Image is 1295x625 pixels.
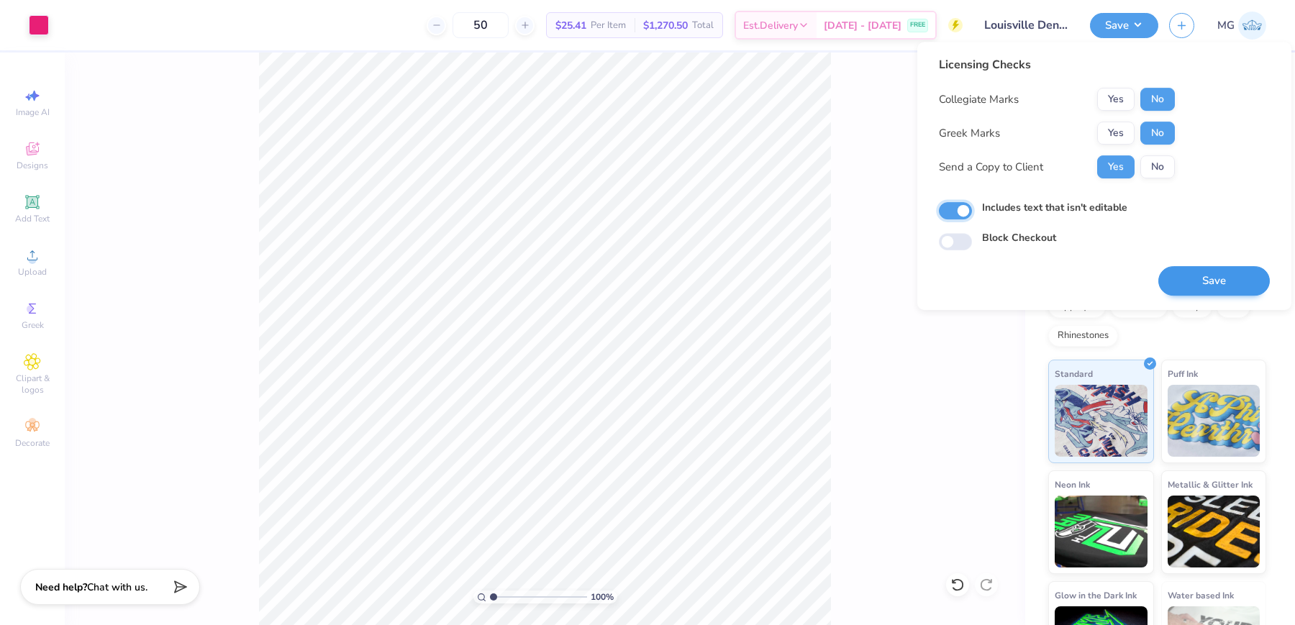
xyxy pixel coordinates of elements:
input: – – [453,12,509,38]
span: MG [1217,17,1235,34]
span: [DATE] - [DATE] [824,18,901,33]
button: Save [1158,266,1270,296]
button: Yes [1097,88,1135,111]
div: Send a Copy to Client [939,159,1043,175]
a: MG [1217,12,1266,40]
div: Collegiate Marks [939,91,1019,108]
span: Neon Ink [1055,477,1090,492]
img: Mary Grace [1238,12,1266,40]
span: Glow in the Dark Ink [1055,588,1137,603]
span: $1,270.50 [643,18,688,33]
label: Block Checkout [982,230,1056,245]
span: Designs [17,160,48,171]
img: Standard [1055,385,1148,457]
span: Upload [18,266,47,278]
span: Water based Ink [1168,588,1234,603]
button: No [1140,122,1175,145]
span: 100 % [591,590,614,603]
span: Est. Delivery [743,18,798,33]
label: Includes text that isn't editable [982,200,1127,215]
span: Decorate [15,437,50,449]
span: Clipart & logos [7,373,58,396]
input: Untitled Design [973,11,1079,40]
button: Yes [1097,155,1135,178]
img: Puff Ink [1168,385,1260,457]
button: Save [1090,13,1158,38]
span: Greek [22,319,44,331]
span: $25.41 [555,18,586,33]
span: Standard [1055,366,1093,381]
span: Image AI [16,106,50,118]
span: Puff Ink [1168,366,1198,381]
div: Greek Marks [939,125,1000,142]
span: Chat with us. [87,580,147,594]
button: No [1140,155,1175,178]
strong: Need help? [35,580,87,594]
div: Licensing Checks [939,56,1175,73]
span: FREE [910,20,925,30]
span: Per Item [591,18,626,33]
img: Metallic & Glitter Ink [1168,496,1260,567]
button: No [1140,88,1175,111]
span: Add Text [15,213,50,224]
span: Metallic & Glitter Ink [1168,477,1253,492]
span: Total [692,18,714,33]
button: Yes [1097,122,1135,145]
div: Rhinestones [1048,325,1118,347]
img: Neon Ink [1055,496,1148,567]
